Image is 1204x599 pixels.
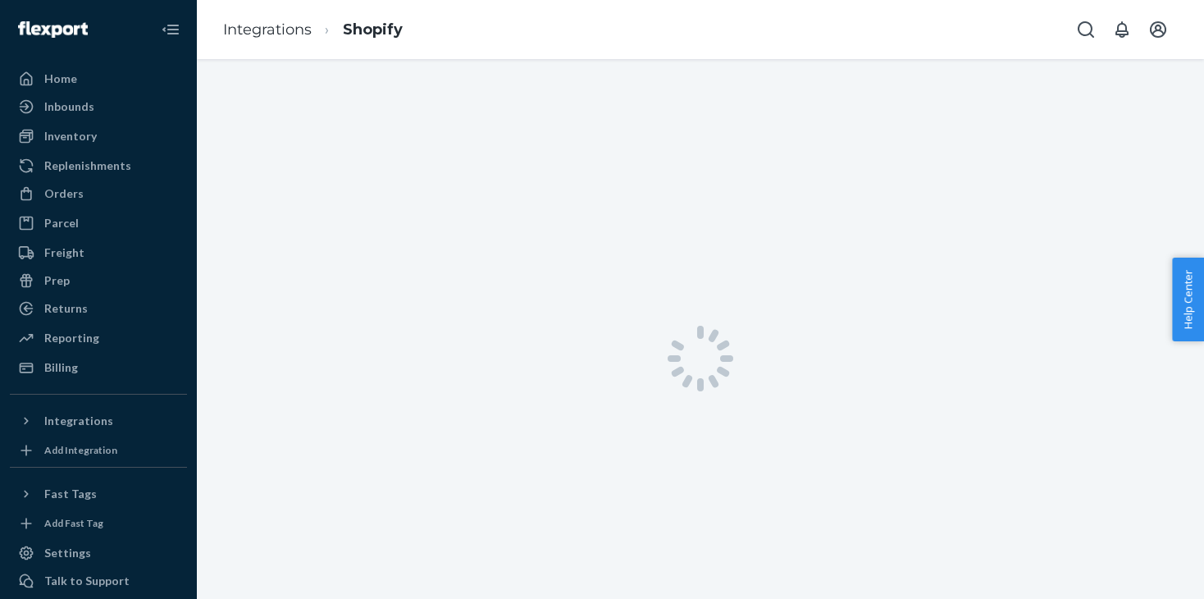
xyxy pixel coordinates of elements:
a: Shopify [343,21,403,39]
a: Integrations [223,21,312,39]
a: Inventory [10,123,187,149]
div: Returns [44,300,88,317]
div: Add Integration [44,443,117,457]
button: Help Center [1172,258,1204,341]
div: Home [44,71,77,87]
div: Settings [44,545,91,561]
div: Parcel [44,215,79,231]
div: Freight [44,245,84,261]
a: Freight [10,240,187,266]
a: Returns [10,295,187,322]
a: Replenishments [10,153,187,179]
div: Orders [44,185,84,202]
div: Inventory [44,128,97,144]
a: Reporting [10,325,187,351]
a: Settings [10,540,187,566]
button: Close Navigation [154,13,187,46]
div: Talk to Support [44,573,130,589]
button: Open account menu [1142,13,1174,46]
div: Prep [44,272,70,289]
button: Fast Tags [10,481,187,507]
a: Add Fast Tag [10,514,187,533]
img: Flexport logo [18,21,88,38]
a: Orders [10,181,187,207]
button: Integrations [10,408,187,434]
div: Add Fast Tag [44,516,103,530]
ol: breadcrumbs [210,6,416,54]
a: Inbounds [10,94,187,120]
button: Open notifications [1106,13,1138,46]
div: Replenishments [44,158,131,174]
a: Prep [10,267,187,294]
button: Talk to Support [10,568,187,594]
div: Fast Tags [44,486,97,502]
div: Reporting [44,330,99,346]
div: Integrations [44,413,113,429]
button: Open Search Box [1069,13,1102,46]
div: Billing [44,359,78,376]
a: Parcel [10,210,187,236]
a: Billing [10,354,187,381]
a: Add Integration [10,441,187,460]
div: Inbounds [44,98,94,115]
a: Home [10,66,187,92]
